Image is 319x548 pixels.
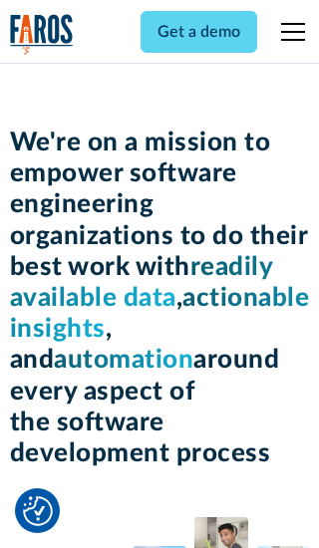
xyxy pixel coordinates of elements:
[54,347,193,373] span: automation
[23,496,53,526] img: Revisit consent button
[269,8,309,56] div: menu
[141,11,257,53] a: Get a demo
[10,128,310,469] h1: We're on a mission to empower software engineering organizations to do their best work with , , a...
[10,14,74,55] a: home
[10,254,274,311] span: readily available data
[10,14,74,55] img: Logo of the analytics and reporting company Faros.
[23,496,53,526] button: Cookie Settings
